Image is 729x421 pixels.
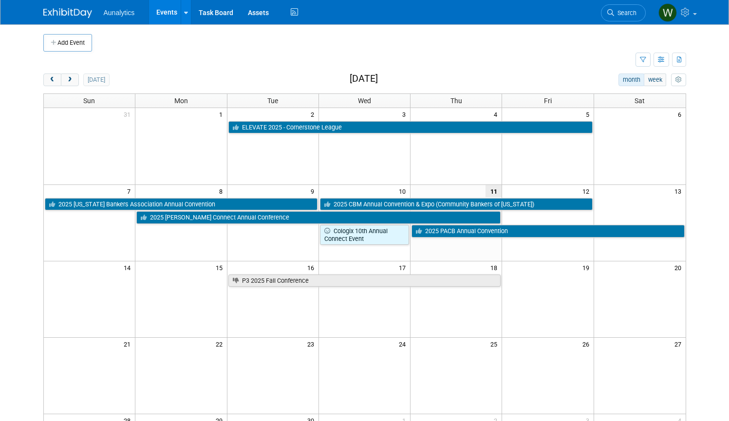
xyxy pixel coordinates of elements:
span: 6 [677,108,686,120]
span: 5 [585,108,594,120]
span: 7 [126,185,135,197]
span: 13 [673,185,686,197]
a: ELEVATE 2025 - Cornerstone League [228,121,593,134]
img: ExhibitDay [43,8,92,18]
span: Wed [358,97,371,105]
span: 18 [489,261,502,274]
span: 4 [493,108,502,120]
a: Cologix 10th Annual Connect Event [320,225,409,245]
a: P3 2025 Fall Conference [228,275,501,287]
span: Aunalytics [104,9,135,17]
span: 23 [306,338,318,350]
span: 19 [581,261,594,274]
span: 14 [123,261,135,274]
span: Sat [635,97,645,105]
span: 26 [581,338,594,350]
h2: [DATE] [350,73,378,84]
button: week [644,73,666,86]
span: 3 [401,108,410,120]
span: 8 [218,185,227,197]
span: 16 [306,261,318,274]
span: 10 [398,185,410,197]
span: 11 [486,185,502,197]
span: 20 [673,261,686,274]
img: Will Mayfield [658,3,677,22]
span: 1 [218,108,227,120]
i: Personalize Calendar [675,77,682,83]
a: 2025 PACB Annual Convention [411,225,684,238]
span: 15 [215,261,227,274]
span: 24 [398,338,410,350]
button: Add Event [43,34,92,52]
a: Search [601,4,646,21]
button: next [61,73,79,86]
span: 2 [310,108,318,120]
span: Search [614,9,636,17]
span: Tue [267,97,278,105]
a: 2025 CBM Annual Convention & Expo (Community Bankers of [US_STATE]) [320,198,593,211]
span: Thu [450,97,462,105]
span: 22 [215,338,227,350]
button: [DATE] [83,73,109,86]
button: month [618,73,644,86]
span: 9 [310,185,318,197]
a: 2025 [US_STATE] Bankers Association Annual Convention [45,198,318,211]
span: 17 [398,261,410,274]
span: Sun [83,97,95,105]
span: 31 [123,108,135,120]
span: 25 [489,338,502,350]
span: 27 [673,338,686,350]
span: Mon [174,97,188,105]
button: myCustomButton [671,73,686,86]
a: 2025 [PERSON_NAME] Connect Annual Conference [136,211,501,224]
button: prev [43,73,61,86]
span: Fri [544,97,552,105]
span: 21 [123,338,135,350]
span: 12 [581,185,594,197]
